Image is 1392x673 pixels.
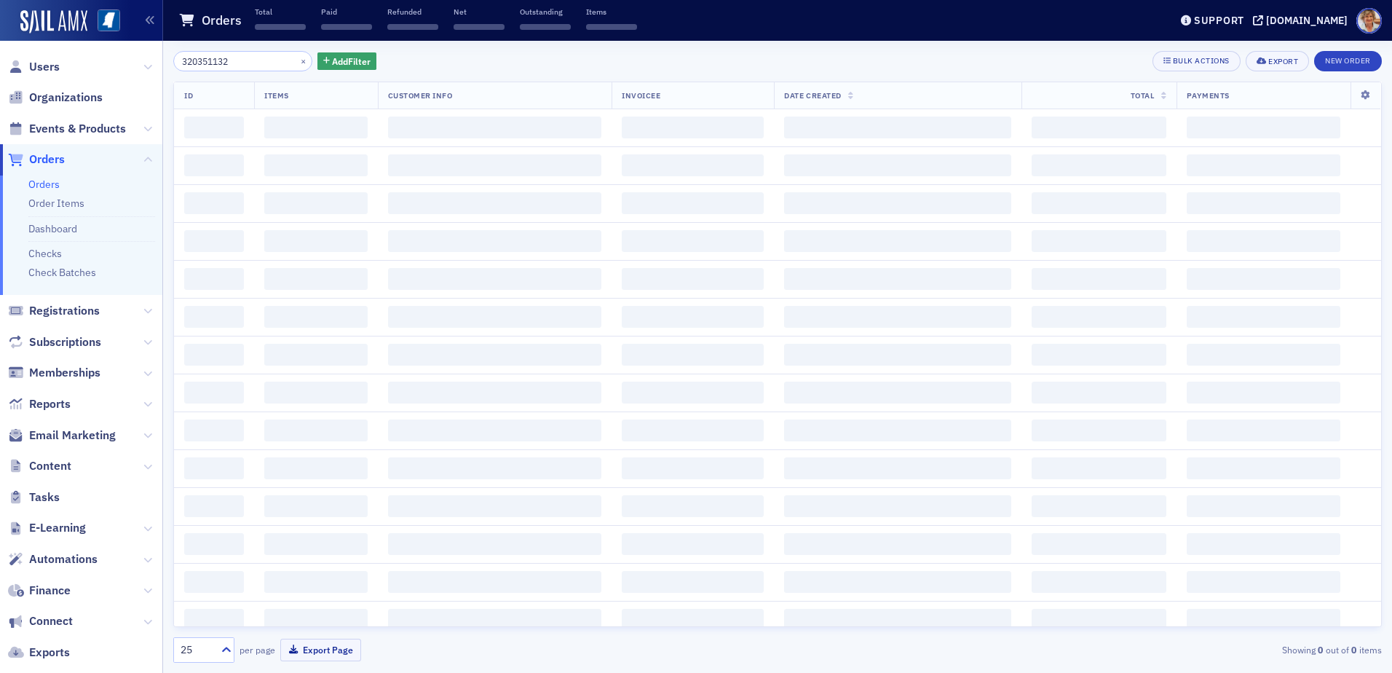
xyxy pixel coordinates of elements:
span: ‌ [784,609,1011,631]
p: Items [586,7,637,17]
span: ‌ [1032,192,1167,214]
label: per page [240,643,275,656]
span: ‌ [388,533,601,555]
a: Connect [8,613,73,629]
span: ID [184,90,193,101]
span: ‌ [622,154,764,176]
span: Memberships [29,365,100,381]
div: Showing out of items [989,643,1382,656]
span: ‌ [321,24,372,30]
span: ‌ [388,609,601,631]
span: Organizations [29,90,103,106]
span: Total [1131,90,1155,101]
img: SailAMX [98,9,120,32]
span: ‌ [184,154,244,176]
span: ‌ [1032,382,1167,404]
span: ‌ [184,117,244,138]
span: ‌ [264,571,368,593]
span: ‌ [264,192,368,214]
button: Export [1246,51,1309,71]
span: ‌ [388,306,601,328]
span: ‌ [388,192,601,214]
a: Content [8,458,71,474]
span: ‌ [184,306,244,328]
span: ‌ [784,495,1011,517]
span: Content [29,458,71,474]
button: Bulk Actions [1152,51,1241,71]
span: ‌ [264,420,368,441]
span: ‌ [622,268,764,290]
span: ‌ [784,306,1011,328]
span: ‌ [784,533,1011,555]
span: ‌ [622,344,764,366]
span: ‌ [622,571,764,593]
span: ‌ [388,230,601,252]
h1: Orders [202,12,242,29]
div: Bulk Actions [1173,57,1230,65]
span: ‌ [388,495,601,517]
span: ‌ [184,457,244,479]
span: ‌ [622,230,764,252]
span: ‌ [784,420,1011,441]
a: New Order [1314,53,1382,66]
span: ‌ [264,609,368,631]
button: [DOMAIN_NAME] [1253,15,1353,25]
span: ‌ [264,495,368,517]
span: ‌ [1187,382,1340,404]
span: ‌ [184,571,244,593]
a: Orders [8,151,65,168]
span: ‌ [388,154,601,176]
span: ‌ [264,457,368,479]
span: ‌ [622,192,764,214]
span: ‌ [1032,154,1167,176]
button: × [297,54,310,67]
span: ‌ [184,420,244,441]
span: Exports [29,645,70,661]
a: Users [8,59,60,75]
span: ‌ [1187,495,1340,517]
p: Net [454,7,505,17]
span: ‌ [622,382,764,404]
span: ‌ [184,609,244,631]
span: ‌ [622,495,764,517]
input: Search… [173,51,312,71]
span: ‌ [622,117,764,138]
strong: 0 [1349,643,1359,656]
div: 25 [181,642,213,658]
span: ‌ [1032,609,1167,631]
span: Payments [1187,90,1229,101]
span: Users [29,59,60,75]
span: ‌ [784,571,1011,593]
span: ‌ [264,533,368,555]
span: ‌ [388,344,601,366]
span: Events & Products [29,121,126,137]
span: ‌ [1032,571,1167,593]
span: ‌ [622,306,764,328]
span: ‌ [784,344,1011,366]
strong: 0 [1316,643,1326,656]
span: ‌ [784,230,1011,252]
a: Automations [8,551,98,567]
span: ‌ [184,495,244,517]
a: E-Learning [8,520,86,536]
span: ‌ [388,382,601,404]
span: ‌ [1187,230,1340,252]
button: New Order [1314,51,1382,71]
img: SailAMX [20,10,87,34]
a: Finance [8,583,71,599]
span: ‌ [1187,117,1340,138]
span: ‌ [586,24,637,30]
a: Events & Products [8,121,126,137]
span: ‌ [388,268,601,290]
span: ‌ [1187,268,1340,290]
span: Finance [29,583,71,599]
span: ‌ [1032,230,1167,252]
span: Items [264,90,289,101]
span: Orders [29,151,65,168]
span: ‌ [388,117,601,138]
span: ‌ [388,571,601,593]
span: ‌ [184,268,244,290]
span: Tasks [29,489,60,505]
span: ‌ [784,457,1011,479]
